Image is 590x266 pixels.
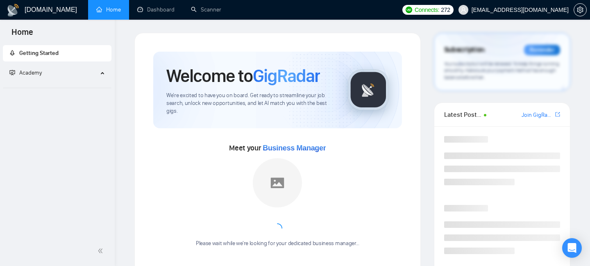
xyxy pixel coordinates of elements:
span: user [461,7,466,13]
a: setting [574,7,587,13]
a: homeHome [96,6,121,13]
div: Please wait while we're looking for your dedicated business manager... [191,240,364,248]
a: dashboardDashboard [137,6,175,13]
h1: Welcome to [166,65,320,87]
span: Business Manager [263,144,326,152]
button: setting [574,3,587,16]
span: Home [5,26,40,43]
span: loading [272,223,282,233]
img: logo [7,4,20,17]
span: GigRadar [253,65,320,87]
span: Latest Posts from the GigRadar Community [444,109,481,120]
span: Connects: [415,5,439,14]
li: Academy Homepage [3,84,111,90]
div: Reminder [524,45,560,55]
img: upwork-logo.png [406,7,412,13]
a: searchScanner [191,6,221,13]
span: 272 [441,5,450,14]
span: fund-projection-screen [9,70,15,75]
span: Meet your [229,143,326,152]
span: Subscription [444,43,485,57]
img: gigradar-logo.png [348,69,389,110]
span: We're excited to have you on board. Get ready to streamline your job search, unlock new opportuni... [166,92,335,115]
span: setting [574,7,586,13]
a: export [555,111,560,118]
span: Your subscription will be renewed. To keep things running smoothly, make sure your payment method... [444,61,559,80]
div: Open Intercom Messenger [562,238,582,258]
span: rocket [9,50,15,56]
span: Academy [19,69,42,76]
li: Getting Started [3,45,111,61]
a: Join GigRadar Slack Community [522,111,554,120]
span: Getting Started [19,50,59,57]
img: placeholder.png [253,158,302,207]
span: Academy [9,69,42,76]
span: double-left [98,247,106,255]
